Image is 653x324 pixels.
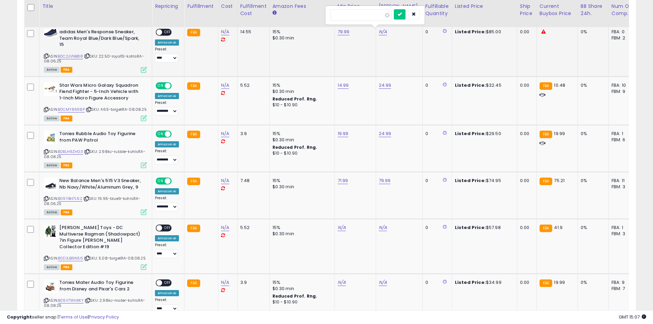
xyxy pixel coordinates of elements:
b: adidas Men's Response Sneaker, Team Royal Blue/Dark Blue/Spark, 15 [59,29,143,50]
a: B0BLH9ZHG3 [58,149,83,155]
img: 41RQBIA519L._SL40_.jpg [44,225,58,238]
span: All listings currently available for purchase on Amazon [44,67,60,73]
span: ON [156,83,165,88]
span: 41.9 [554,224,563,231]
div: 0.00 [520,178,531,184]
span: OFF [171,83,182,88]
div: Amazon Fees [273,3,332,10]
div: $0.30 min [273,231,329,237]
span: 19.99 [554,130,565,137]
span: FBA [61,163,72,168]
div: $0.30 min [273,184,329,190]
div: FBM: 3 [612,184,634,190]
span: 19.99 [554,279,565,286]
a: 24.99 [379,82,391,89]
span: | SKU: 22.50-royal15-kohlsRA-08.06.25 [44,53,144,64]
b: Reduced Prof. Rng. [273,293,317,299]
div: $10 - $10.90 [273,102,329,108]
small: FBA [187,225,200,232]
a: N/A [221,224,229,231]
a: N/A [338,279,346,286]
div: 0.00 [520,131,531,137]
a: B0C2JVNB88 [58,53,83,59]
div: 0% [581,131,603,137]
div: 0% [581,178,603,184]
a: 79.99 [338,28,350,35]
div: Preset: [155,196,179,211]
div: FBA: 10 [612,82,634,88]
div: 0 [425,279,447,286]
div: FBM: 7 [612,286,634,292]
div: $57.98 [455,225,512,231]
div: FBM: 2 [612,35,634,41]
div: [PERSON_NAME] [379,3,420,10]
b: Listed Price: [455,82,486,88]
img: 41p5Uo1RpSL._SL40_.jpg [44,131,58,144]
div: Preset: [155,100,179,116]
a: B0D3JB9N56 [58,255,83,261]
div: $0.30 min [273,286,329,292]
div: Amazon AI [155,39,179,46]
a: Terms of Use [59,314,88,320]
b: Star Wars Micro Galaxy Squadron Fiend Fighter - 5-Inch Vehicle with 1-Inch Micro Figure Accessory [59,82,143,103]
b: Tonies Rubble Audio Toy Figurine from PAW Patrol [59,131,143,145]
img: 415PifPptOL._SL40_.jpg [44,29,58,37]
a: 24.99 [379,130,391,137]
small: FBA [187,29,200,36]
div: Amazon AI [155,188,179,194]
a: N/A [379,279,387,286]
small: FBA [540,82,552,90]
div: Title [42,3,149,10]
a: N/A [379,28,387,35]
a: N/A [221,177,229,184]
span: All listings currently available for purchase on Amazon [44,209,60,215]
span: OFF [162,225,173,231]
a: 79.99 [379,177,391,184]
div: 0 [425,178,447,184]
img: 414kV+TA0nL._SL40_.jpg [44,178,58,191]
div: Amazon AI [155,235,179,241]
div: FBA: 9 [612,279,634,286]
a: N/A [221,279,229,286]
div: Amazon AI [155,290,179,296]
a: 14.99 [338,82,349,89]
div: Current Buybox Price [540,3,575,17]
div: 0 [425,29,447,35]
div: 0 [425,82,447,88]
div: 15% [273,279,329,286]
div: ASIN: [44,225,147,269]
span: FBA [61,209,72,215]
div: ASIN: [44,29,147,72]
div: $85.00 [455,29,512,35]
span: OFF [171,178,182,184]
div: $32.45 [455,82,512,88]
a: N/A [221,82,229,89]
div: Fulfillment Cost [240,3,267,17]
div: 14.55 [240,29,264,35]
div: 5.52 [240,82,264,88]
b: Listed Price: [455,279,486,286]
div: Amazon AI [155,141,179,147]
b: Listed Price: [455,177,486,184]
a: B09YBH7L62 [58,196,82,202]
a: N/A [379,224,387,231]
span: All listings currently available for purchase on Amazon [44,264,60,270]
a: N/A [221,130,229,137]
small: FBA [540,178,552,185]
span: | SKU: 2.98kc-rubble-kohlsRA-08.08.25 [44,149,145,159]
div: Amazon AI [155,93,179,99]
div: 0 [425,131,447,137]
b: Reduced Prof. Rng. [273,96,317,102]
div: 15% [273,82,329,88]
div: 3.9 [240,279,264,286]
div: 0% [581,225,603,231]
small: Amazon Fees. [273,10,277,16]
div: Fulfillment [187,3,215,10]
small: FBA [187,178,200,185]
span: FBA [61,116,72,121]
div: ASIN: [44,131,147,167]
div: Preset: [155,149,179,164]
span: All listings currently available for purchase on Amazon [44,163,60,168]
b: Tonies Mater Audio Toy Figurine from Disney and Pixar's Cars 2 [59,279,143,294]
div: BB Share 24h. [581,3,606,17]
